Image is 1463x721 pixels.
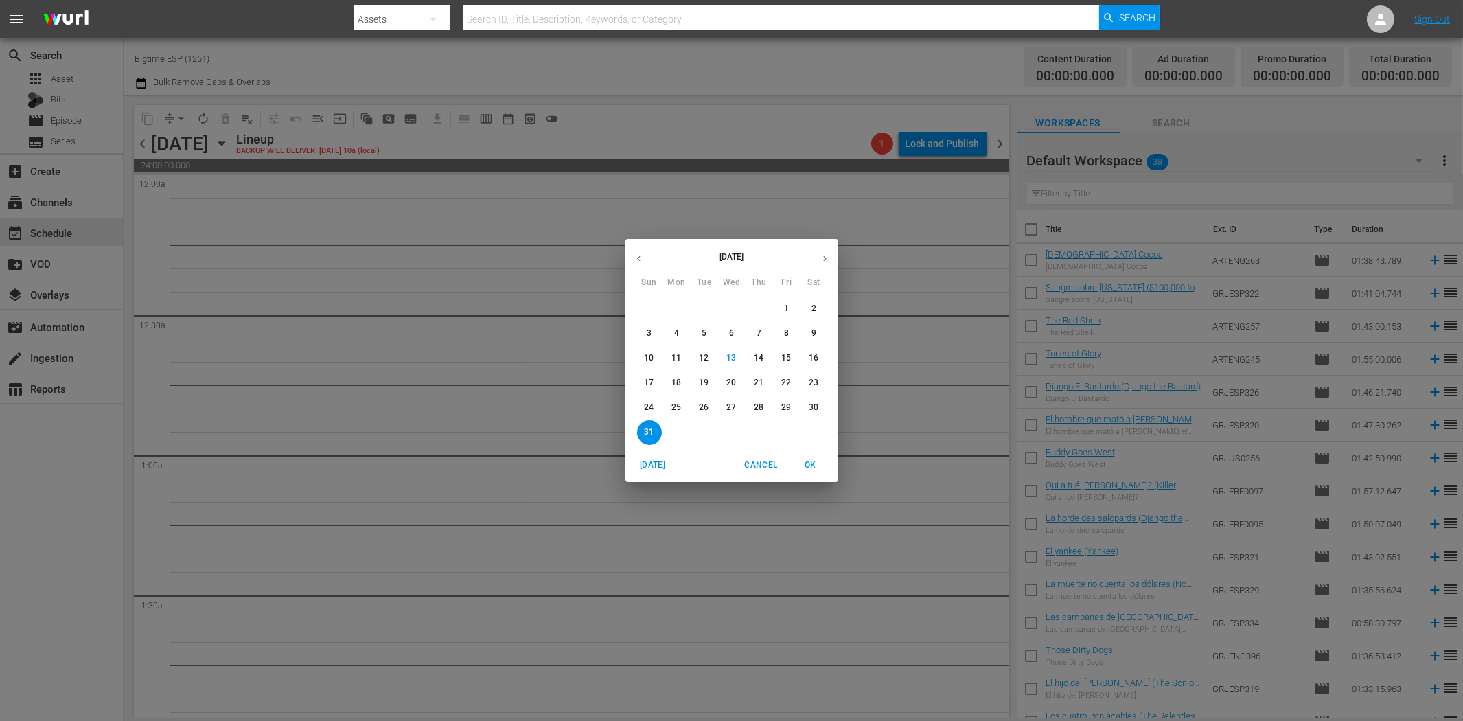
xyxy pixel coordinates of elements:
[729,328,734,339] p: 6
[747,371,772,396] button: 21
[781,402,791,413] p: 29
[699,402,709,413] p: 26
[739,454,783,477] button: Cancel
[671,377,681,389] p: 18
[754,377,763,389] p: 21
[644,377,654,389] p: 17
[744,458,777,472] span: Cancel
[774,371,799,396] button: 22
[644,402,654,413] p: 24
[637,321,662,346] button: 3
[665,371,689,396] button: 18
[665,346,689,371] button: 11
[747,346,772,371] button: 14
[702,328,706,339] p: 5
[8,11,25,27] span: menu
[802,346,827,371] button: 16
[747,321,772,346] button: 7
[802,297,827,321] button: 2
[33,3,99,36] img: ans4CAIJ8jUAAAAAAAAAAAAAAAAAAAAAAAAgQb4GAAAAAAAAAAAAAAAAAAAAAAAAJMjXAAAAAAAAAAAAAAAAAAAAAAAAgAT5G...
[774,297,799,321] button: 1
[719,276,744,290] span: Wed
[802,371,827,396] button: 23
[671,402,681,413] p: 25
[719,346,744,371] button: 13
[692,396,717,420] button: 26
[637,420,662,445] button: 31
[784,303,789,314] p: 1
[631,454,675,477] button: [DATE]
[644,426,654,438] p: 31
[802,276,827,290] span: Sat
[719,371,744,396] button: 20
[811,328,816,339] p: 9
[671,352,681,364] p: 11
[754,352,763,364] p: 14
[774,321,799,346] button: 8
[637,396,662,420] button: 24
[637,276,662,290] span: Sun
[757,328,761,339] p: 7
[784,328,789,339] p: 8
[636,458,669,472] span: [DATE]
[726,402,736,413] p: 27
[811,303,816,314] p: 2
[1119,5,1155,30] span: Search
[754,402,763,413] p: 28
[692,346,717,371] button: 12
[674,328,679,339] p: 4
[794,458,827,472] span: OK
[692,321,717,346] button: 5
[665,396,689,420] button: 25
[637,346,662,371] button: 10
[1414,14,1450,25] a: Sign Out
[747,396,772,420] button: 28
[809,402,818,413] p: 30
[774,276,799,290] span: Fri
[647,328,652,339] p: 3
[774,346,799,371] button: 15
[774,396,799,420] button: 29
[644,352,654,364] p: 10
[692,276,717,290] span: Tue
[652,251,811,263] p: [DATE]
[726,377,736,389] p: 20
[719,321,744,346] button: 6
[692,371,717,396] button: 19
[699,377,709,389] p: 19
[726,352,736,364] p: 13
[637,371,662,396] button: 17
[781,377,791,389] p: 22
[665,321,689,346] button: 4
[789,454,833,477] button: OK
[802,321,827,346] button: 9
[781,352,791,364] p: 15
[747,276,772,290] span: Thu
[809,377,818,389] p: 23
[665,276,689,290] span: Mon
[719,396,744,420] button: 27
[699,352,709,364] p: 12
[802,396,827,420] button: 30
[809,352,818,364] p: 16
